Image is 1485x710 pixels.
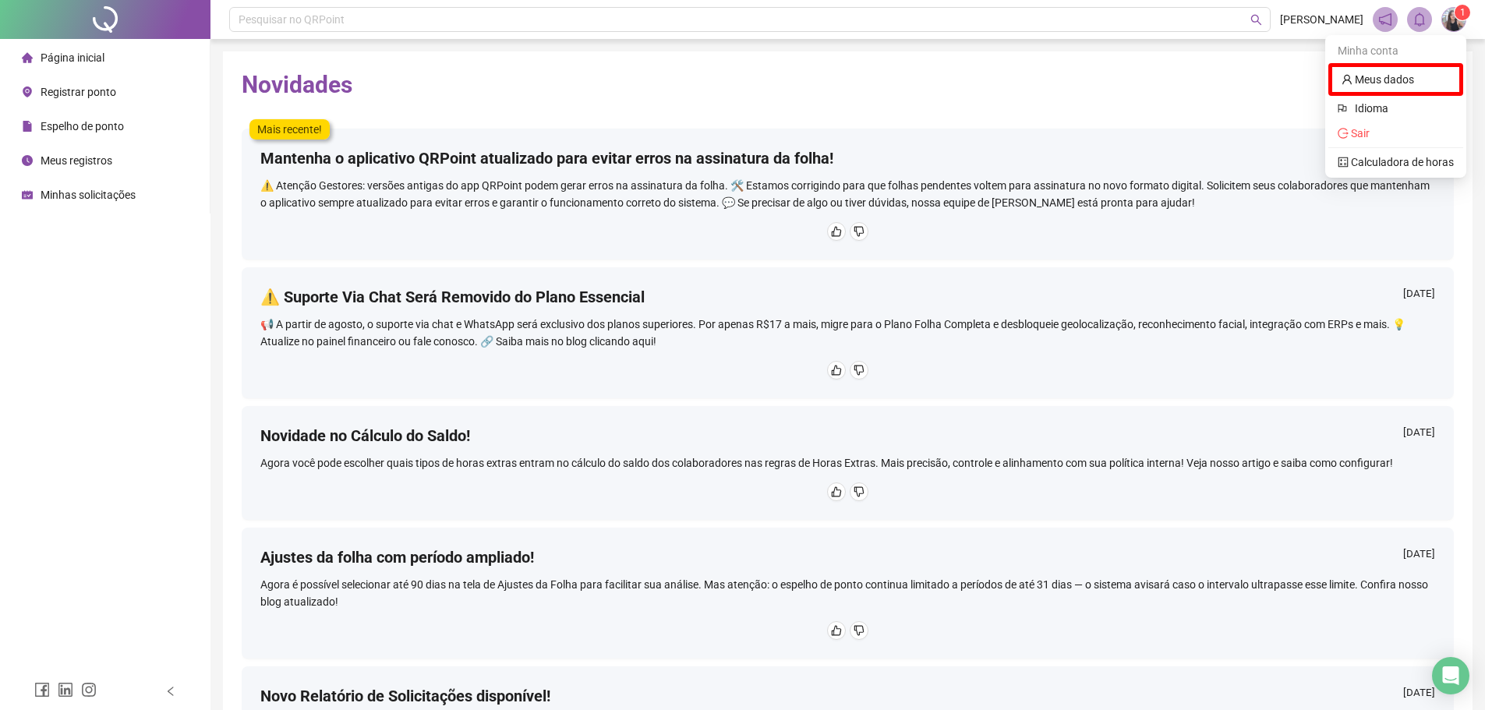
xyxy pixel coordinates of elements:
h4: ⚠️ Suporte Via Chat Será Removido do Plano Essencial [260,286,645,308]
div: Open Intercom Messenger [1432,657,1469,694]
span: search [1250,14,1262,26]
img: 69463 [1442,8,1466,31]
span: notification [1378,12,1392,26]
span: schedule [22,189,33,200]
span: Sair [1351,127,1370,140]
h4: Ajustes da folha com período ampliado! [260,546,534,568]
div: Agora é possível selecionar até 90 dias na tela de Ajustes da Folha para facilitar sua análise. M... [260,576,1435,610]
span: dislike [854,625,864,636]
div: [DATE] [1403,685,1435,705]
div: Agora você pode escolher quais tipos de horas extras entram no cálculo do saldo dos colaboradores... [260,454,1435,472]
span: like [831,486,842,497]
span: Idioma [1355,100,1444,117]
span: bell [1413,12,1427,26]
div: [DATE] [1403,425,1435,444]
span: file [22,121,33,132]
a: calculator Calculadora de horas [1338,156,1454,168]
span: facebook [34,682,50,698]
span: home [22,52,33,63]
span: like [831,226,842,237]
label: Mais recente! [249,119,330,140]
span: flag [1338,100,1349,117]
span: Minhas solicitações [41,189,136,201]
div: [DATE] [1403,286,1435,306]
div: [DATE] [1403,546,1435,566]
span: [PERSON_NAME] [1280,11,1363,28]
span: dislike [854,226,864,237]
h4: Novo Relatório de Solicitações disponível! [260,685,550,707]
span: 1 [1460,7,1466,18]
span: dislike [854,486,864,497]
div: Minha conta [1328,38,1463,63]
span: environment [22,87,33,97]
sup: Atualize o seu contato no menu Meus Dados [1455,5,1470,20]
span: dislike [854,365,864,376]
span: logout [1338,128,1349,139]
h4: Mantenha o aplicativo QRPoint atualizado para evitar erros na assinatura da folha! [260,147,833,169]
span: left [165,686,176,697]
h4: Novidade no Cálculo do Saldo! [260,425,470,447]
span: Página inicial [41,51,104,64]
span: instagram [81,682,97,698]
span: Registrar ponto [41,86,116,98]
div: ⚠️ Atenção Gestores: versões antigas do app QRPoint podem gerar erros na assinatura da folha. 🛠️ ... [260,177,1435,211]
a: user Meus dados [1342,73,1414,86]
span: clock-circle [22,155,33,166]
span: linkedin [58,682,73,698]
span: Espelho de ponto [41,120,124,132]
div: 📢 A partir de agosto, o suporte via chat e WhatsApp será exclusivo dos planos superiores. Por ape... [260,316,1435,350]
span: like [831,365,842,376]
span: Meus registros [41,154,112,167]
span: like [831,625,842,636]
h2: Novidades [242,70,1454,100]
